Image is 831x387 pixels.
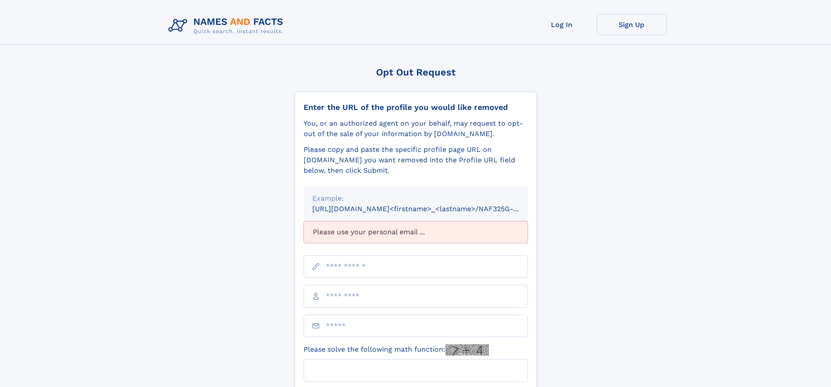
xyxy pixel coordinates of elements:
div: Example: [312,193,519,204]
div: You, or an authorized agent on your behalf, may request to opt-out of the sale of your informatio... [304,118,528,139]
div: Please copy and paste the specific profile page URL on [DOMAIN_NAME] you want removed into the Pr... [304,144,528,176]
div: Please use your personal email ... [304,221,528,243]
label: Please solve the following math function: [304,344,489,356]
div: Enter the URL of the profile you would like removed [304,103,528,112]
a: Sign Up [597,14,667,35]
a: Log In [527,14,597,35]
img: Logo Names and Facts [165,14,291,38]
div: Opt Out Request [294,67,537,78]
small: [URL][DOMAIN_NAME]<firstname>_<lastname>/NAF325G-xxxxxxxx [312,205,544,213]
